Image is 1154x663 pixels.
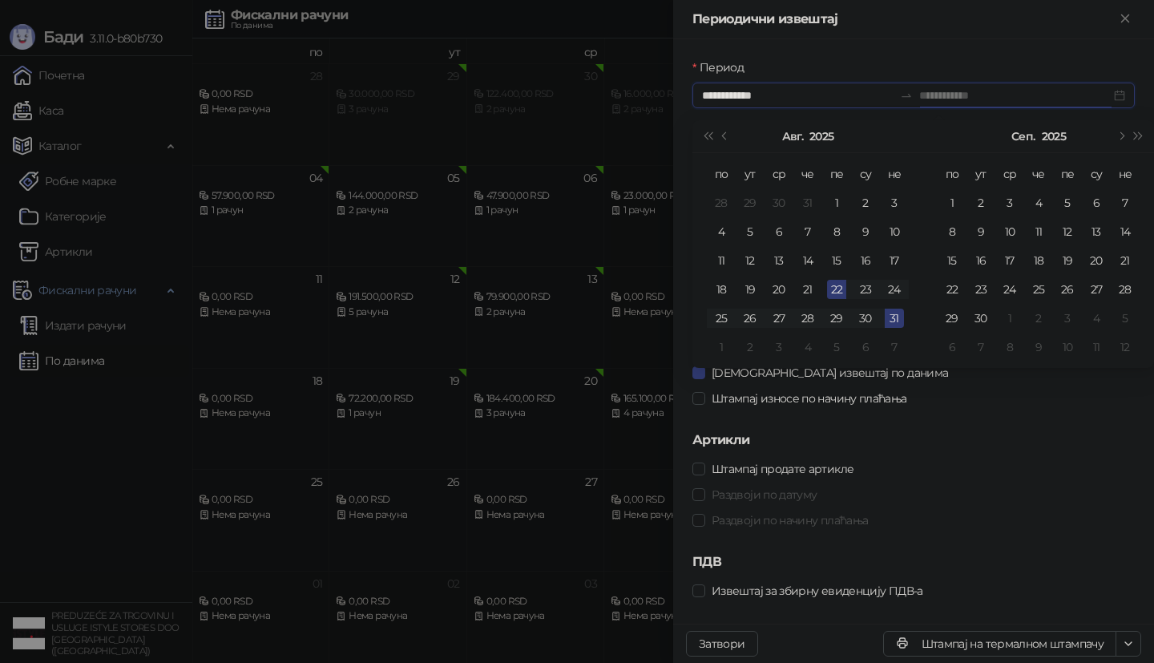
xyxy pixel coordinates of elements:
[851,246,880,275] td: 2025-08-16
[822,333,851,362] td: 2025-09-05
[1029,338,1048,357] div: 9
[883,631,1116,657] button: Штампај на термалном штампачу
[995,188,1024,217] td: 2025-09-03
[995,304,1024,333] td: 2025-10-01
[707,304,736,333] td: 2025-08-25
[712,251,731,270] div: 11
[1116,251,1135,270] div: 21
[856,280,875,299] div: 23
[1116,309,1135,328] div: 5
[765,160,793,188] th: ср
[765,304,793,333] td: 2025-08-27
[966,333,995,362] td: 2025-10-07
[765,188,793,217] td: 2025-07-30
[740,309,760,328] div: 26
[942,251,962,270] div: 15
[736,275,765,304] td: 2025-08-19
[1042,120,1066,152] button: Изабери годину
[1029,309,1048,328] div: 2
[885,309,904,328] div: 31
[995,160,1024,188] th: ср
[798,193,817,212] div: 31
[1130,120,1148,152] button: Следећа година (Control + right)
[1111,188,1140,217] td: 2025-09-07
[740,338,760,357] div: 2
[938,333,966,362] td: 2025-10-06
[1011,120,1035,152] button: Изабери месец
[1058,193,1077,212] div: 5
[822,275,851,304] td: 2025-08-22
[1116,280,1135,299] div: 28
[705,390,914,407] span: Штампај износе по начину плаћања
[809,120,833,152] button: Изабери годину
[938,188,966,217] td: 2025-09-01
[705,364,954,382] span: [DEMOGRAPHIC_DATA] извештај по данима
[1024,333,1053,362] td: 2025-10-09
[856,193,875,212] div: 2
[1087,193,1106,212] div: 6
[740,222,760,241] div: 5
[938,275,966,304] td: 2025-09-22
[856,251,875,270] div: 16
[995,246,1024,275] td: 2025-09-17
[1116,338,1135,357] div: 12
[1082,160,1111,188] th: су
[885,280,904,299] div: 24
[1112,120,1129,152] button: Следећи месец (PageDown)
[880,188,909,217] td: 2025-08-03
[1024,188,1053,217] td: 2025-09-04
[900,89,913,102] span: swap-right
[1053,160,1082,188] th: пе
[1082,246,1111,275] td: 2025-09-20
[966,275,995,304] td: 2025-09-23
[705,460,860,478] span: Штампај продате артикле
[740,251,760,270] div: 12
[1000,193,1019,212] div: 3
[707,333,736,362] td: 2025-09-01
[1082,217,1111,246] td: 2025-09-13
[851,333,880,362] td: 2025-09-06
[851,188,880,217] td: 2025-08-02
[712,338,731,357] div: 1
[736,304,765,333] td: 2025-08-26
[1087,280,1106,299] div: 27
[793,160,822,188] th: че
[885,338,904,357] div: 7
[736,217,765,246] td: 2025-08-05
[942,193,962,212] div: 1
[765,333,793,362] td: 2025-09-03
[707,246,736,275] td: 2025-08-11
[1024,275,1053,304] td: 2025-09-25
[798,280,817,299] div: 21
[966,217,995,246] td: 2025-09-09
[793,246,822,275] td: 2025-08-14
[1087,338,1106,357] div: 11
[686,631,758,657] button: Затвори
[942,309,962,328] div: 29
[712,222,731,241] div: 4
[856,309,875,328] div: 30
[822,188,851,217] td: 2025-08-01
[971,222,991,241] div: 9
[827,222,846,241] div: 8
[1111,160,1140,188] th: не
[702,87,894,104] input: Период
[1053,275,1082,304] td: 2025-09-26
[1116,222,1135,241] div: 14
[798,222,817,241] div: 7
[966,304,995,333] td: 2025-09-30
[740,280,760,299] div: 19
[793,304,822,333] td: 2025-08-28
[1058,251,1077,270] div: 19
[822,304,851,333] td: 2025-08-29
[822,160,851,188] th: пе
[707,160,736,188] th: по
[765,275,793,304] td: 2025-08-20
[769,280,789,299] div: 20
[793,188,822,217] td: 2025-07-31
[1029,280,1048,299] div: 25
[851,275,880,304] td: 2025-08-23
[851,217,880,246] td: 2025-08-09
[1000,222,1019,241] div: 10
[1111,217,1140,246] td: 2025-09-14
